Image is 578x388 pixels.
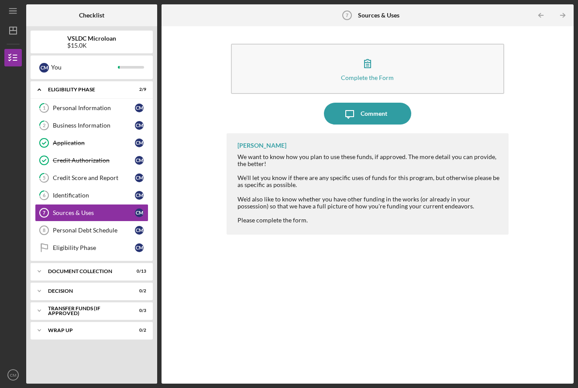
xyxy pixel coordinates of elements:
[67,42,116,49] div: $15.0K
[53,139,135,146] div: Application
[35,204,148,222] a: 7Sources & UsesCM
[4,366,22,384] button: CM
[53,122,135,129] div: Business Information
[35,152,148,169] a: Credit AuthorizationCM
[135,104,144,112] div: C M
[51,60,118,75] div: You
[43,210,45,215] tspan: 7
[135,139,144,147] div: C M
[53,244,135,251] div: Eligibility Phase
[35,117,148,134] a: 2Business InformationCM
[135,208,144,217] div: C M
[131,308,146,313] div: 0 / 3
[53,157,135,164] div: Credit Authorization
[341,74,394,81] div: Complete the Form
[43,123,45,128] tspan: 2
[35,222,148,239] a: 8Personal Debt ScheduleCM
[358,12,399,19] b: Sources & Uses
[131,87,146,92] div: 2 / 9
[135,226,144,235] div: C M
[67,35,116,42] b: VSLDC Microloan
[135,156,144,165] div: C M
[131,269,146,274] div: 0 / 13
[39,63,49,73] div: C M
[43,175,45,181] tspan: 5
[231,44,505,94] button: Complete the Form
[35,99,148,117] a: 1Personal InformationCM
[135,173,144,182] div: C M
[237,153,500,224] div: We want to know how you plan to use these funds, if approved. The more detail you can provide, th...
[35,239,148,256] a: Eligibility PhaseCM
[135,121,144,130] div: C M
[135,191,144,200] div: C M
[53,227,135,234] div: Personal Debt Schedule
[131,288,146,294] div: 0 / 2
[35,187,148,204] a: 6IdentificationCM
[48,306,124,316] div: Transfer Funds (If Approved)
[53,174,135,181] div: Credit Score and Report
[79,12,104,19] b: Checklist
[43,193,46,198] tspan: 6
[345,13,348,18] tspan: 7
[48,269,124,274] div: Document Collection
[237,142,286,149] div: [PERSON_NAME]
[48,328,124,333] div: Wrap Up
[10,373,17,378] text: CM
[53,192,135,199] div: Identification
[48,288,124,294] div: Decision
[135,243,144,252] div: C M
[324,103,411,125] button: Comment
[53,104,135,111] div: Personal Information
[43,228,45,233] tspan: 8
[361,103,387,125] div: Comment
[48,87,124,92] div: Eligibility Phase
[43,105,45,111] tspan: 1
[35,169,148,187] a: 5Credit Score and ReportCM
[35,134,148,152] a: ApplicationCM
[131,328,146,333] div: 0 / 2
[53,209,135,216] div: Sources & Uses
